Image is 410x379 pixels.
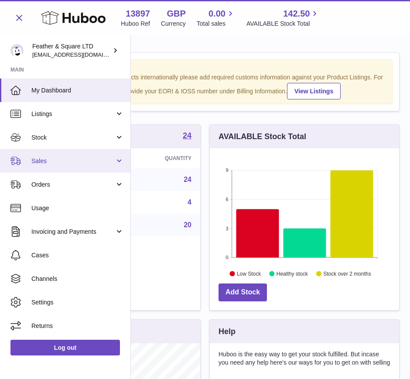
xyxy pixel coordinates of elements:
span: Sales [31,157,115,165]
span: Total sales [197,20,236,28]
span: Orders [31,181,115,189]
text: 6 [225,197,228,202]
a: 24 [184,176,191,183]
span: Cases [31,251,124,259]
strong: 24 [183,132,191,140]
span: AVAILABLE Stock Total [246,20,320,28]
a: Log out [10,340,120,355]
span: [EMAIL_ADDRESS][DOMAIN_NAME] [32,51,128,58]
span: 0.00 [208,8,225,20]
span: Channels [31,275,124,283]
img: feathernsquare@gmail.com [10,44,24,57]
h3: Help [219,326,236,337]
span: 142.50 [283,8,310,20]
a: 24 [183,132,191,141]
text: 3 [225,226,228,231]
div: Huboo Ref [121,20,150,28]
a: 142.50 AVAILABLE Stock Total [246,8,320,28]
h3: AVAILABLE Stock Total [219,131,306,142]
a: Add Stock [219,283,267,301]
th: Quantity [114,148,200,168]
text: Stock over 2 months [323,271,371,277]
span: Invoicing and Payments [31,228,115,236]
a: 4 [188,198,191,206]
text: 9 [225,167,228,173]
span: Returns [31,322,124,330]
div: Feather & Square LTD [32,42,111,59]
div: If you're planning on sending your products internationally please add required customs informati... [22,73,388,99]
span: Settings [31,298,124,307]
a: 0.00 Total sales [197,8,236,28]
div: Currency [161,20,186,28]
strong: Notice [22,64,388,72]
span: Stock [31,133,115,142]
strong: GBP [167,8,185,20]
text: Healthy stock [277,271,308,277]
span: Listings [31,110,115,118]
span: My Dashboard [31,86,124,95]
a: View Listings [287,83,341,99]
p: Huboo is the easy way to get your stock fulfilled. But incase you need any help here's our ways f... [219,350,390,367]
a: 20 [184,221,191,229]
text: 0 [225,255,228,260]
span: Usage [31,204,124,212]
strong: 13897 [126,8,150,20]
text: Low Stock [237,271,261,277]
